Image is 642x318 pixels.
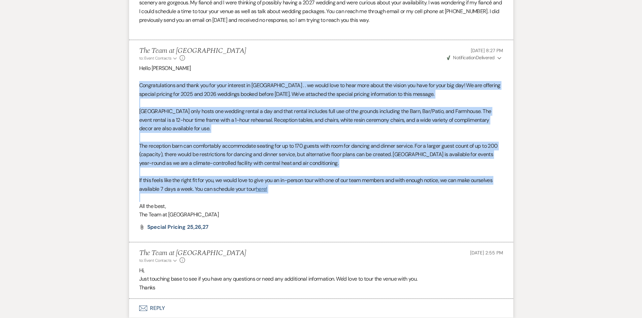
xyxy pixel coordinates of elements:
span: All the best, [139,203,166,210]
h5: The Team at [GEOGRAPHIC_DATA] [139,47,246,55]
p: The Team at [GEOGRAPHIC_DATA] [139,210,503,219]
a: here! [256,185,267,192]
h5: The Team at [GEOGRAPHIC_DATA] [139,249,246,257]
span: Delivered [447,55,495,61]
span: [DATE] 8:27 PM [471,47,503,54]
span: to: Event Contacts [139,258,172,263]
span: [GEOGRAPHIC_DATA] only hosts one wedding rental a day and that rental includes full use of the gr... [139,108,491,132]
span: Notification [453,55,476,61]
span: If this feels like the right fit for you, we would love to give you an in-person tour with one of... [139,177,493,192]
span: Congratulations and thank you for your interest in [GEOGRAPHIC_DATA] . . we would love to hear mo... [139,82,500,98]
p: Just touching base to see if you have any questions or need any additional information. We'd love... [139,275,503,283]
p: Thanks [139,283,503,292]
button: to: Event Contacts [139,257,178,263]
a: Special Pricing 25,26,27 [147,224,209,230]
span: to: Event Contacts [139,56,172,61]
p: The reception barn can comfortably accommodate seating for up to 170 guests with room for dancing... [139,142,503,168]
span: Special Pricing 25,26,27 [147,223,209,231]
button: to: Event Contacts [139,55,178,61]
p: Hi, [139,266,503,275]
span: [DATE] 2:55 PM [470,250,503,256]
button: NotificationDelivered [446,54,503,61]
p: Hello [PERSON_NAME] [139,64,503,73]
button: Reply [129,299,513,318]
